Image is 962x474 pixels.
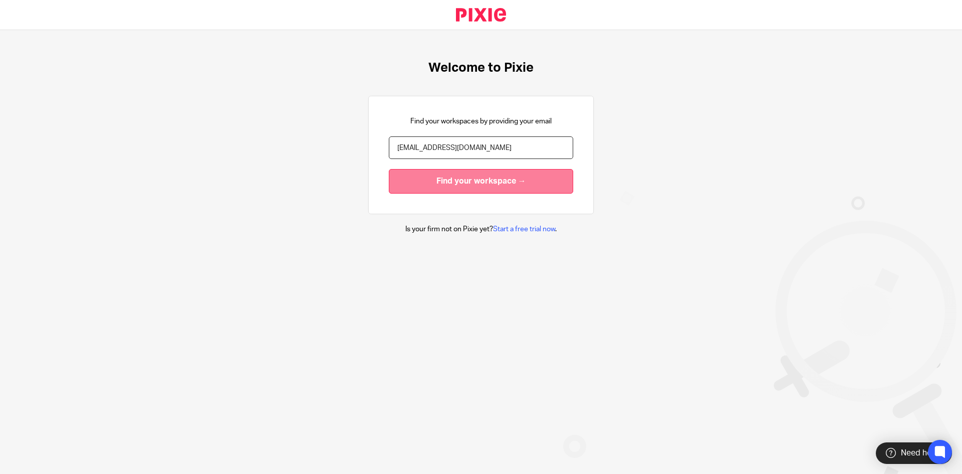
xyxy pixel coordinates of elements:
[876,442,952,464] div: Need help?
[410,116,552,126] p: Find your workspaces by providing your email
[493,226,555,233] a: Start a free trial now
[428,60,534,76] h1: Welcome to Pixie
[389,136,573,159] input: name@example.com
[389,169,573,194] input: Find your workspace →
[405,224,557,234] p: Is your firm not on Pixie yet? .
